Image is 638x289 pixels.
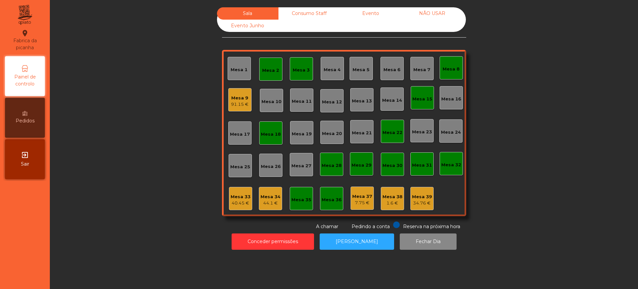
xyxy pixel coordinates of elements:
div: Mesa 18 [261,131,281,138]
div: Fabrica da picanha [5,29,45,51]
div: Mesa 12 [322,99,342,105]
img: qpiato [17,3,33,27]
div: Mesa 20 [322,130,342,137]
div: Evento Junho [217,20,278,32]
span: Sair [21,161,29,168]
i: location_on [21,29,29,37]
div: Mesa 33 [231,194,251,200]
div: Mesa 7 [413,67,430,73]
div: Mesa 22 [382,129,402,136]
div: Mesa 38 [382,194,402,200]
div: Mesa 9 [231,95,249,101]
div: 44.1 € [261,200,280,207]
div: Mesa 25 [230,164,250,170]
div: Mesa 2 [262,67,279,74]
div: Sala [217,7,278,20]
div: Mesa 39 [412,194,432,200]
span: Reserva na próxima hora [403,223,460,229]
div: Mesa 3 [293,67,310,73]
div: Mesa 4 [324,67,341,73]
span: Pedindo a conta [352,223,390,229]
div: 7.75 € [352,200,372,206]
div: Mesa 24 [441,129,461,136]
div: Mesa 30 [382,162,402,169]
div: NÃO USAR [401,7,463,20]
div: Consumo Staff [278,7,340,20]
div: 40.45 € [231,200,251,207]
i: exit_to_app [21,151,29,159]
div: Mesa 27 [291,163,311,169]
div: Mesa 28 [322,162,342,169]
div: Mesa 19 [292,131,312,137]
div: Mesa 16 [441,96,461,102]
div: Mesa 5 [353,67,370,73]
button: Fechar Dia [400,233,457,250]
div: 91.15 € [231,101,249,108]
div: 34.76 € [412,200,432,207]
div: Mesa 32 [441,162,461,168]
button: [PERSON_NAME] [320,233,394,250]
div: Mesa 23 [412,129,432,135]
div: Mesa 14 [382,97,402,104]
span: Painel de controlo [7,73,43,87]
span: Pedidos [16,117,35,124]
div: Mesa 34 [261,194,280,200]
div: Mesa 13 [352,98,372,104]
div: Mesa 35 [291,197,311,203]
div: Mesa 8 [443,66,460,72]
div: 1.6 € [382,200,402,207]
div: Mesa 26 [261,163,281,170]
div: Mesa 15 [412,96,432,102]
div: Mesa 21 [352,130,372,136]
div: Mesa 1 [231,67,248,73]
div: Evento [340,7,401,20]
button: Conceder permissões [232,233,314,250]
span: A chamar [316,223,338,229]
div: Mesa 11 [292,98,312,105]
div: Mesa 36 [322,197,342,203]
div: Mesa 31 [412,162,432,169]
div: Mesa 37 [352,193,372,200]
div: Mesa 17 [230,131,250,138]
div: Mesa 6 [383,67,400,73]
div: Mesa 29 [352,162,372,169]
div: Mesa 10 [262,98,281,105]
